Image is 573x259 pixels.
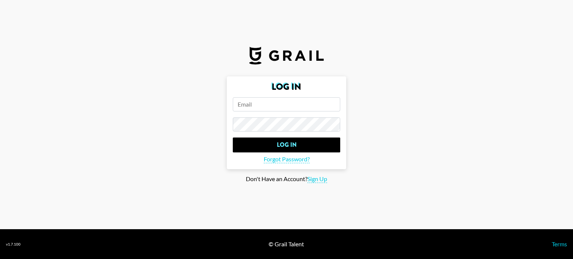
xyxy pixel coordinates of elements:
[233,138,340,152] input: Log In
[307,175,327,183] span: Sign Up
[233,97,340,111] input: Email
[6,242,21,247] div: v 1.7.100
[6,175,567,183] div: Don't Have an Account?
[249,47,324,64] img: Grail Talent Logo
[264,155,310,163] span: Forgot Password?
[552,240,567,247] a: Terms
[269,240,304,248] div: © Grail Talent
[233,82,340,91] h2: Log In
